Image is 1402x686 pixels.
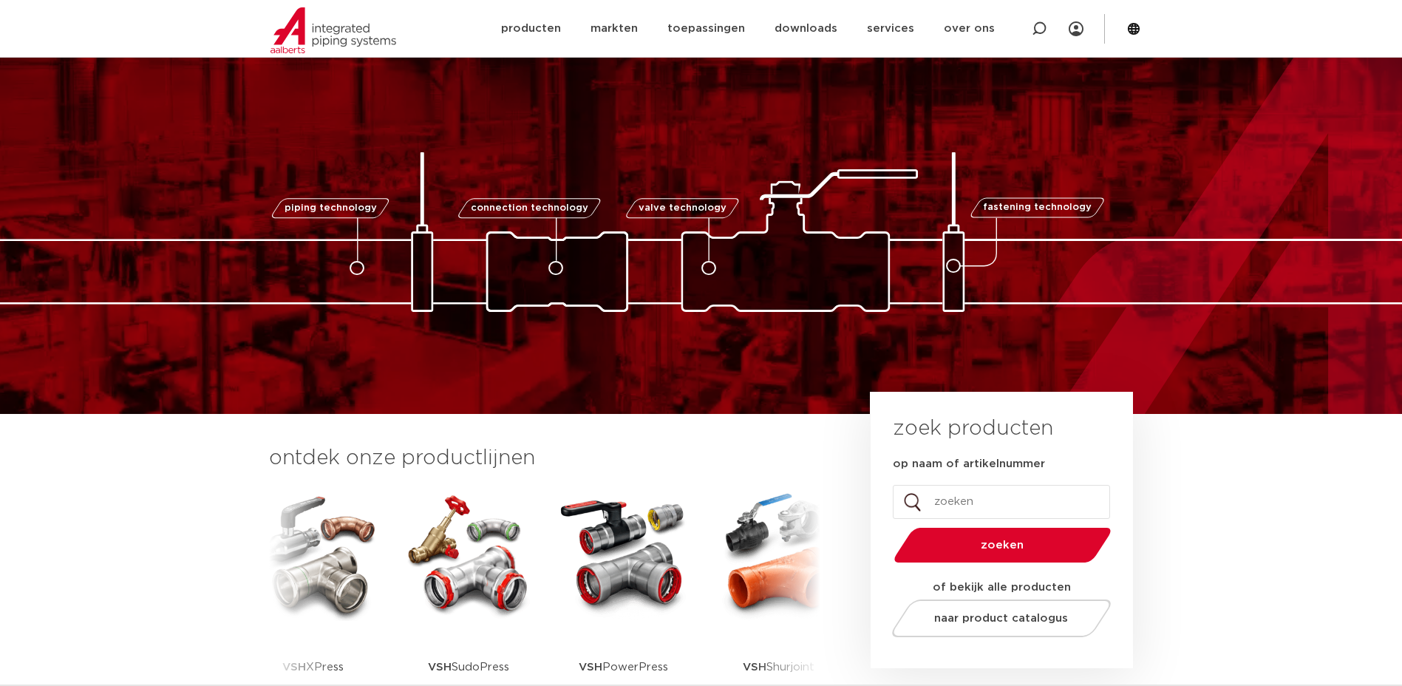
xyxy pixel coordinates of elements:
strong: VSH [428,662,452,673]
button: zoeken [888,526,1117,564]
span: zoeken [932,540,1073,551]
strong: of bekijk alle producten [933,582,1071,593]
span: connection technology [470,203,588,213]
a: naar product catalogus [888,600,1115,637]
span: piping technology [285,203,377,213]
strong: VSH [282,662,306,673]
span: naar product catalogus [934,613,1068,624]
label: op naam of artikelnummer [893,457,1045,472]
span: valve technology [639,203,726,213]
h3: zoek producten [893,414,1053,444]
input: zoeken [893,485,1110,519]
span: fastening technology [983,203,1092,213]
strong: VSH [743,662,766,673]
h3: ontdek onze productlijnen [269,444,820,473]
strong: VSH [579,662,602,673]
